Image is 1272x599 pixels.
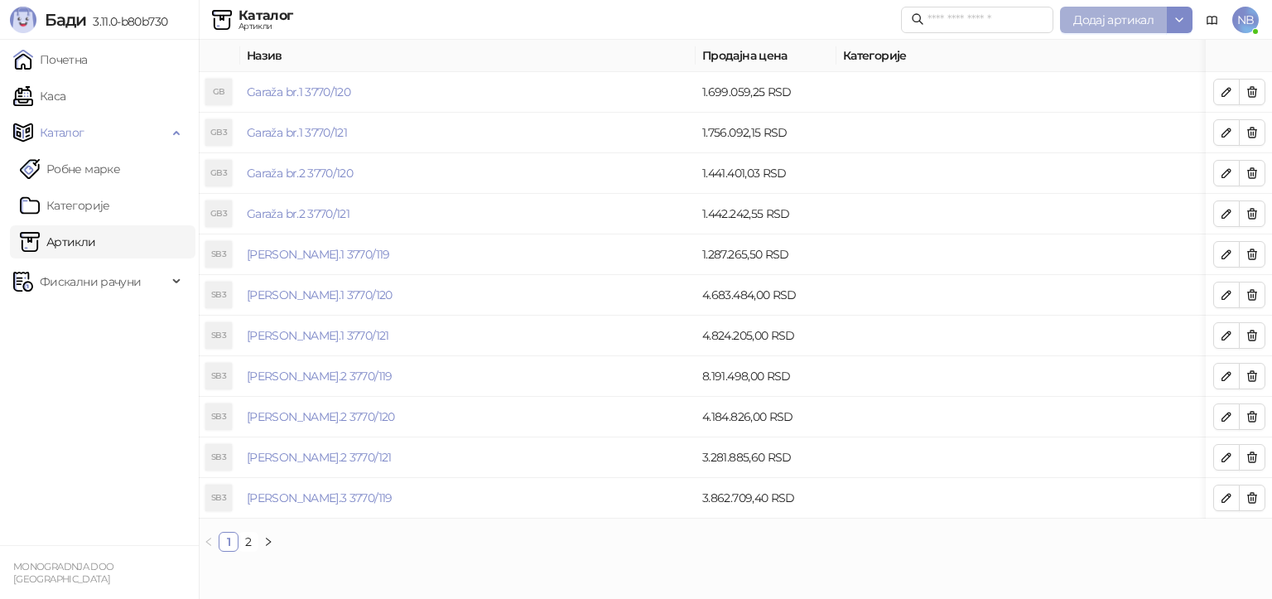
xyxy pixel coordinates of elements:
[258,532,278,552] button: right
[843,46,1269,65] span: Категорије
[1073,12,1154,27] span: Додај артикал
[247,409,395,424] a: [PERSON_NAME].2 3770/120
[696,194,836,234] td: 1.442.242,55 RSD
[205,485,232,511] div: SB3
[1060,7,1167,33] button: Додај артикал
[20,152,120,186] a: Робне марке
[240,397,696,437] td: STAN BR.2 3770/120
[205,79,232,105] div: GB
[205,160,232,186] div: GB3
[240,113,696,153] td: Garaža br.1 3770/121
[263,537,273,547] span: right
[45,10,86,30] span: Бади
[205,363,232,389] div: SB3
[20,225,96,258] a: ArtikliАртикли
[696,72,836,113] td: 1.699.059,25 RSD
[247,287,393,302] a: [PERSON_NAME].1 3770/120
[696,40,836,72] th: Продајна цена
[258,532,278,552] li: Следећа страна
[212,10,232,30] img: Artikli
[238,22,293,31] div: Артикли
[696,153,836,194] td: 1.441.401,03 RSD
[247,206,349,221] a: Garaža br.2 3770/121
[247,369,393,384] a: [PERSON_NAME].2 3770/119
[239,533,258,551] a: 2
[205,200,232,227] div: GB3
[240,153,696,194] td: Garaža br.2 3770/120
[199,532,219,552] button: left
[240,194,696,234] td: Garaža br.2 3770/121
[219,532,238,552] li: 1
[240,437,696,478] td: STAN BR.2 3770/121
[247,328,389,343] a: [PERSON_NAME].1 3770/121
[247,247,390,262] a: [PERSON_NAME].1 3770/119
[13,80,65,113] a: Каса
[40,116,84,149] span: Каталог
[204,537,214,547] span: left
[219,533,238,551] a: 1
[240,275,696,316] td: STAN BR.1 3770/120
[247,450,392,465] a: [PERSON_NAME].2 3770/121
[240,316,696,356] td: STAN BR.1 3770/121
[1199,7,1226,33] a: Документација
[13,43,88,76] a: Почетна
[247,490,393,505] a: [PERSON_NAME].3 3770/119
[240,356,696,397] td: STAN BR.2 3770/119
[13,561,113,585] small: MONOGRADNJA DOO [GEOGRAPHIC_DATA]
[199,532,219,552] li: Претходна страна
[86,14,167,29] span: 3.11.0-b80b730
[247,166,353,181] a: Garaža br.2 3770/120
[40,265,141,298] span: Фискални рачуни
[205,322,232,349] div: SB3
[696,234,836,275] td: 1.287.265,50 RSD
[240,72,696,113] td: Garaža br.1 3770/120
[696,113,836,153] td: 1.756.092,15 RSD
[238,9,293,22] div: Каталог
[696,437,836,478] td: 3.281.885,60 RSD
[240,40,696,72] th: Назив
[240,478,696,519] td: STAN BR.3 3770/119
[696,397,836,437] td: 4.184.826,00 RSD
[205,241,232,268] div: SB3
[240,234,696,275] td: STAN BR.1 3770/119
[696,316,836,356] td: 4.824.205,00 RSD
[20,189,110,222] a: Категорије
[1232,7,1259,33] span: NB
[696,478,836,519] td: 3.862.709,40 RSD
[238,532,258,552] li: 2
[696,275,836,316] td: 4.683.484,00 RSD
[205,119,232,146] div: GB3
[10,7,36,33] img: Logo
[696,356,836,397] td: 8.191.498,00 RSD
[247,125,347,140] a: Garaža br.1 3770/121
[205,403,232,430] div: SB3
[205,282,232,308] div: SB3
[247,85,350,99] a: Garaža br.1 3770/120
[205,444,232,471] div: SB3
